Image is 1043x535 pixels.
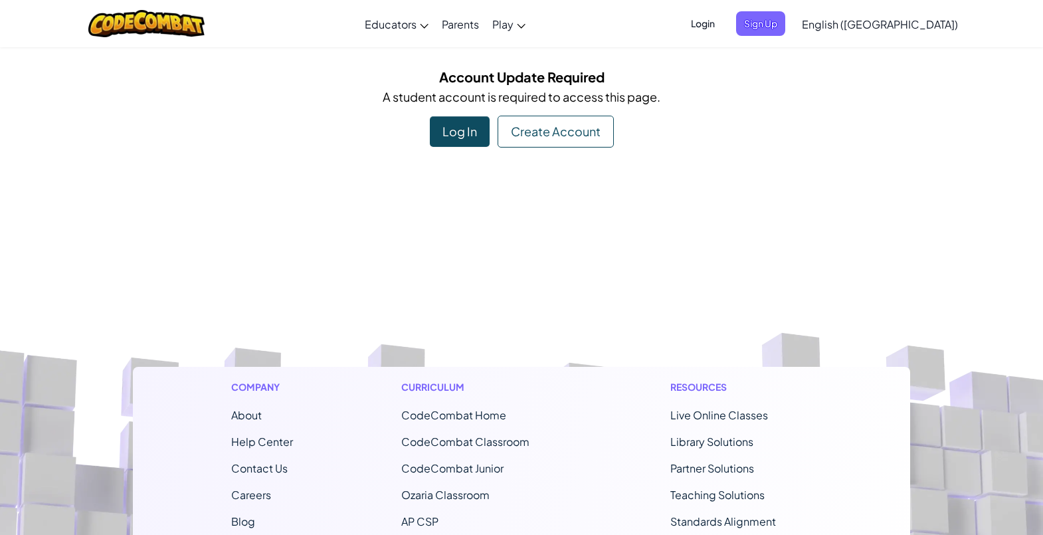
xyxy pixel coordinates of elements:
[795,6,965,42] a: English ([GEOGRAPHIC_DATA])
[670,461,754,475] a: Partner Solutions
[401,488,490,502] a: Ozaria Classroom
[365,17,417,31] span: Educators
[498,116,614,148] div: Create Account
[231,514,255,528] a: Blog
[401,408,506,422] span: CodeCombat Home
[143,87,900,106] p: A student account is required to access this page.
[430,116,490,147] div: Log In
[401,380,562,394] h1: Curriculum
[143,66,900,87] h5: Account Update Required
[802,17,958,31] span: English ([GEOGRAPHIC_DATA])
[401,435,529,449] a: CodeCombat Classroom
[486,6,532,42] a: Play
[231,380,293,394] h1: Company
[670,408,768,422] a: Live Online Classes
[670,435,753,449] a: Library Solutions
[231,461,288,475] span: Contact Us
[358,6,435,42] a: Educators
[231,408,262,422] a: About
[492,17,514,31] span: Play
[88,10,205,37] img: CodeCombat logo
[683,11,723,36] button: Login
[401,514,438,528] a: AP CSP
[670,514,776,528] a: Standards Alignment
[231,435,293,449] a: Help Center
[231,488,271,502] a: Careers
[435,6,486,42] a: Parents
[401,461,504,475] a: CodeCombat Junior
[670,488,765,502] a: Teaching Solutions
[736,11,785,36] button: Sign Up
[670,380,812,394] h1: Resources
